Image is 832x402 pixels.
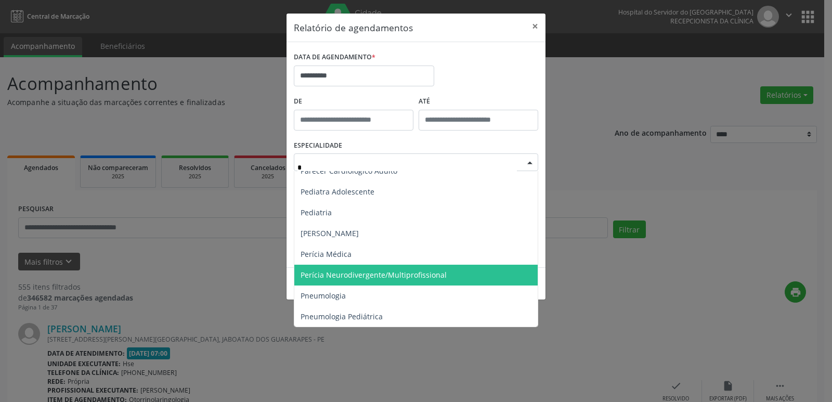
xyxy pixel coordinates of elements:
[294,94,413,110] label: De
[301,166,397,176] span: Parecer Cardiologico Adulto
[294,49,375,66] label: DATA DE AGENDAMENTO
[301,187,374,197] span: Pediatra Adolescente
[301,312,383,321] span: Pneumologia Pediátrica
[294,21,413,34] h5: Relatório de agendamentos
[301,208,332,217] span: Pediatria
[419,94,538,110] label: ATÉ
[301,228,359,238] span: [PERSON_NAME]
[525,14,545,39] button: Close
[301,291,346,301] span: Pneumologia
[294,138,342,154] label: ESPECIALIDADE
[301,249,352,259] span: Perícia Médica
[301,270,447,280] span: Perícia Neurodivergente/Multiprofissional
